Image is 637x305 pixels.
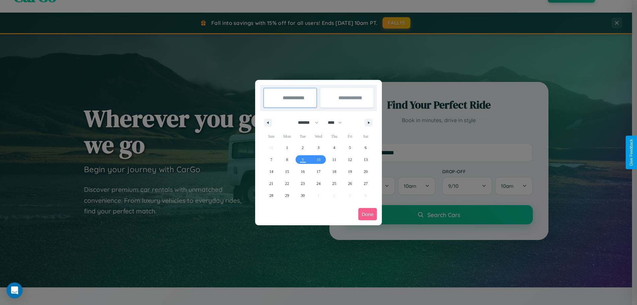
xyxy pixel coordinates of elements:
[285,178,289,190] span: 22
[279,190,295,201] button: 29
[279,131,295,142] span: Mon
[311,131,326,142] span: Wed
[7,282,23,298] div: Open Intercom Messenger
[263,131,279,142] span: Sun
[295,166,311,178] button: 16
[269,190,273,201] span: 28
[295,142,311,154] button: 2
[358,178,374,190] button: 27
[365,142,367,154] span: 6
[358,131,374,142] span: Sat
[301,166,305,178] span: 16
[285,166,289,178] span: 15
[349,142,351,154] span: 5
[348,166,352,178] span: 19
[279,142,295,154] button: 1
[263,154,279,166] button: 7
[326,142,342,154] button: 4
[279,154,295,166] button: 8
[326,178,342,190] button: 25
[326,166,342,178] button: 18
[342,154,358,166] button: 12
[317,166,320,178] span: 17
[342,142,358,154] button: 5
[311,166,326,178] button: 17
[326,131,342,142] span: Thu
[301,190,305,201] span: 30
[358,166,374,178] button: 20
[279,166,295,178] button: 15
[286,142,288,154] span: 1
[342,166,358,178] button: 19
[333,142,335,154] span: 4
[332,166,336,178] span: 18
[332,154,336,166] span: 11
[311,154,326,166] button: 10
[263,178,279,190] button: 21
[295,190,311,201] button: 30
[348,178,352,190] span: 26
[263,190,279,201] button: 28
[279,178,295,190] button: 22
[364,178,368,190] span: 27
[302,142,304,154] span: 2
[269,166,273,178] span: 14
[302,154,304,166] span: 9
[295,178,311,190] button: 23
[269,178,273,190] span: 21
[317,154,320,166] span: 10
[358,142,374,154] button: 6
[301,178,305,190] span: 23
[317,178,320,190] span: 24
[311,178,326,190] button: 24
[629,139,634,166] div: Give Feedback
[364,154,368,166] span: 13
[286,154,288,166] span: 8
[364,166,368,178] span: 20
[270,154,272,166] span: 7
[311,142,326,154] button: 3
[263,166,279,178] button: 14
[358,208,377,220] button: Done
[326,154,342,166] button: 11
[342,178,358,190] button: 26
[295,131,311,142] span: Tue
[295,154,311,166] button: 9
[348,154,352,166] span: 12
[342,131,358,142] span: Fri
[318,142,319,154] span: 3
[285,190,289,201] span: 29
[332,178,336,190] span: 25
[358,154,374,166] button: 13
